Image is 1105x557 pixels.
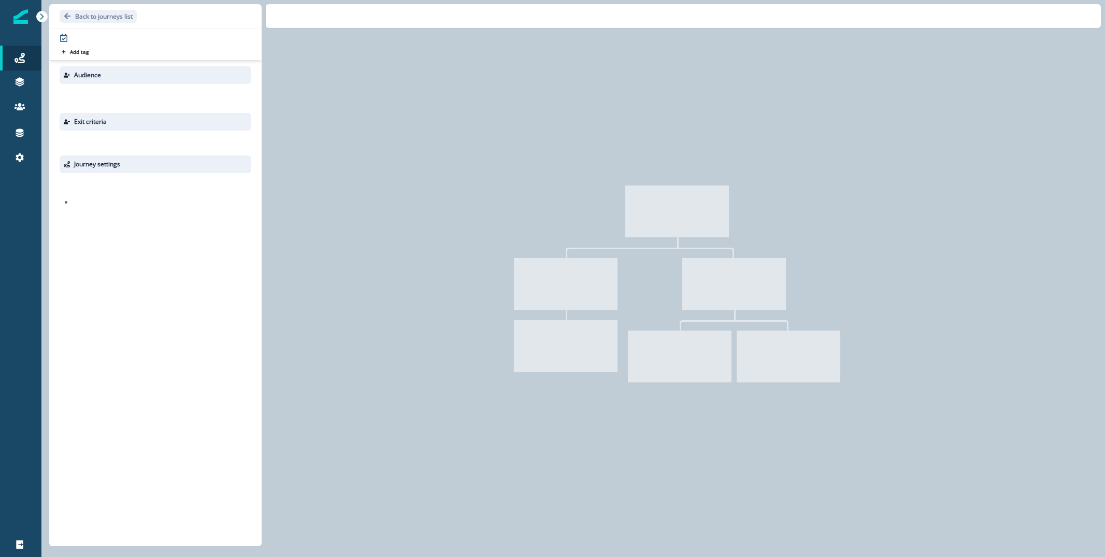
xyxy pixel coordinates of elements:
[60,48,91,56] button: Add tag
[60,10,137,23] button: Go back
[13,9,28,24] img: Inflection
[74,117,107,126] p: Exit criteria
[75,12,133,21] p: Back to journeys list
[74,160,120,169] p: Journey settings
[70,49,89,55] p: Add tag
[74,70,101,80] p: Audience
